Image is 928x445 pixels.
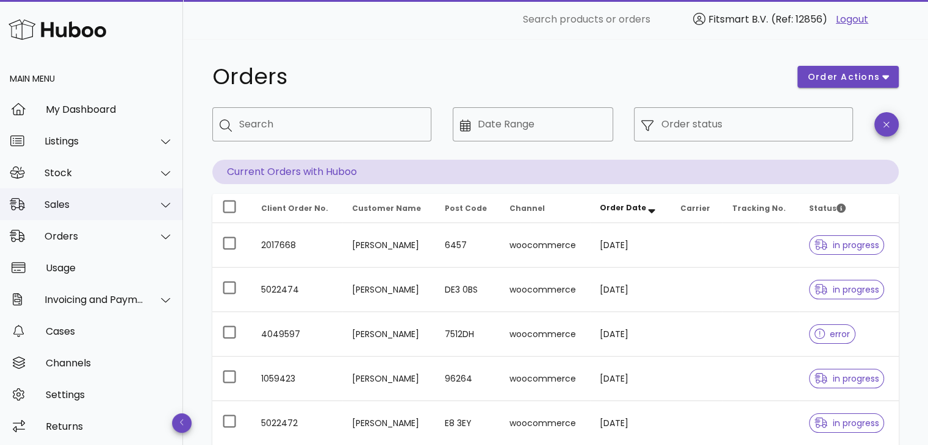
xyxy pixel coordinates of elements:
[815,285,879,294] span: in progress
[815,374,879,383] span: in progress
[251,194,342,223] th: Client Order No.
[671,194,722,223] th: Carrier
[836,12,868,27] a: Logout
[435,268,500,312] td: DE3 0BS
[251,312,342,357] td: 4049597
[590,357,671,401] td: [DATE]
[680,203,710,213] span: Carrier
[45,199,144,210] div: Sales
[590,312,671,357] td: [DATE]
[342,357,435,401] td: [PERSON_NAME]
[46,389,173,400] div: Settings
[500,223,590,268] td: woocommerce
[809,203,846,213] span: Status
[9,16,106,43] img: Huboo Logo
[815,419,879,427] span: in progress
[590,194,671,223] th: Order Date: Sorted descending. Activate to remove sorting.
[261,203,328,213] span: Client Order No.
[435,223,500,268] td: 6457
[342,223,435,268] td: [PERSON_NAME]
[46,357,173,369] div: Channels
[807,71,880,84] span: order actions
[797,66,899,88] button: order actions
[500,312,590,357] td: woocommerce
[815,241,879,249] span: in progress
[212,66,783,88] h1: Orders
[342,268,435,312] td: [PERSON_NAME]
[251,357,342,401] td: 1059423
[45,294,144,305] div: Invoicing and Payments
[342,194,435,223] th: Customer Name
[500,357,590,401] td: woocommerce
[445,203,487,213] span: Post Code
[771,12,827,26] span: (Ref: 12856)
[45,135,144,147] div: Listings
[500,268,590,312] td: woocommerce
[500,194,590,223] th: Channel
[45,167,144,179] div: Stock
[251,223,342,268] td: 2017668
[212,160,899,184] p: Current Orders with Huboo
[722,194,799,223] th: Tracking No.
[435,357,500,401] td: 96264
[590,223,671,268] td: [DATE]
[708,12,768,26] span: Fitsmart B.V.
[46,262,173,274] div: Usage
[46,326,173,337] div: Cases
[251,268,342,312] td: 5022474
[435,194,500,223] th: Post Code
[46,104,173,115] div: My Dashboard
[352,203,421,213] span: Customer Name
[732,203,786,213] span: Tracking No.
[46,421,173,432] div: Returns
[590,268,671,312] td: [DATE]
[600,202,646,213] span: Order Date
[799,194,899,223] th: Status
[509,203,545,213] span: Channel
[815,330,851,338] span: error
[342,312,435,357] td: [PERSON_NAME]
[45,230,144,242] div: Orders
[435,312,500,357] td: 7512DH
